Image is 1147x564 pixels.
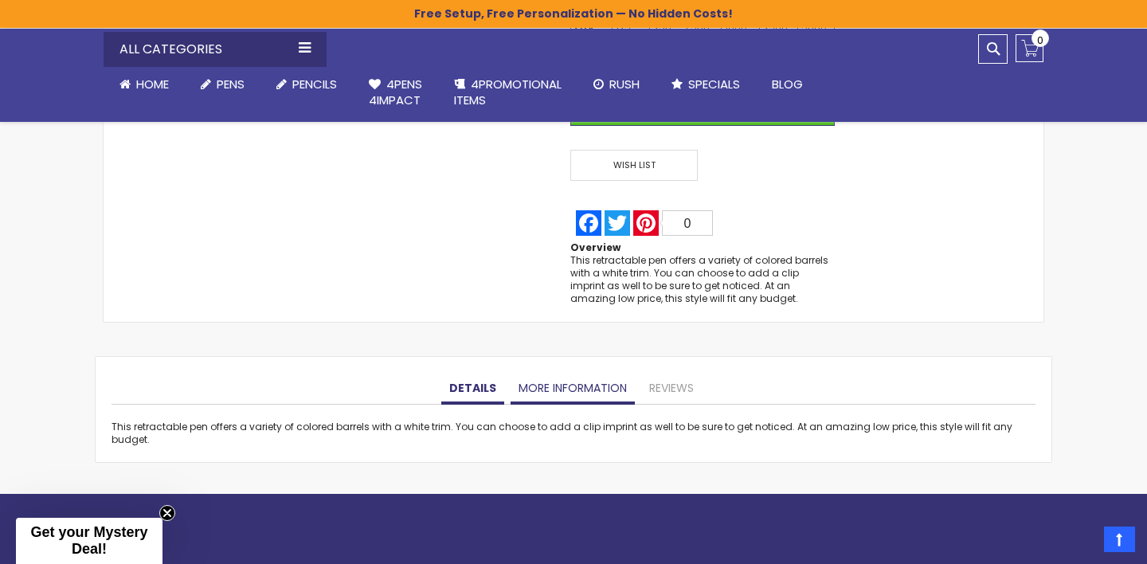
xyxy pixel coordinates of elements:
div: This retractable pen offers a variety of colored barrels with a white trim. You can choose to add... [570,254,835,306]
a: More Information [511,373,635,405]
span: Pens [217,76,245,92]
a: Top [1104,527,1135,552]
a: Blog [756,67,819,102]
button: Close teaser [159,505,175,521]
a: Twitter [603,210,632,236]
a: Wish List [570,150,703,181]
a: Home [104,67,185,102]
div: Get your Mystery Deal!Close teaser [16,518,162,564]
div: All Categories [104,32,327,67]
a: Details [441,373,504,405]
span: Home [136,76,169,92]
a: 4Pens4impact [353,67,438,119]
span: 0 [1037,33,1043,48]
span: 4Pens 4impact [369,76,422,108]
span: 4PROMOTIONAL ITEMS [454,76,562,108]
a: Rush [577,67,656,102]
span: Wish List [570,150,698,181]
a: Specials [656,67,756,102]
span: Rush [609,76,640,92]
strong: Overview [570,241,620,254]
span: Get your Mystery Deal! [30,524,147,557]
span: 0 [684,217,691,230]
a: Pens [185,67,260,102]
span: Pencils [292,76,337,92]
span: Specials [688,76,740,92]
a: 4PROMOTIONALITEMS [438,67,577,119]
a: Pencils [260,67,353,102]
div: This retractable pen offers a variety of colored barrels with a white trim. You can choose to add... [112,421,1035,446]
a: Pinterest0 [632,210,714,236]
a: Facebook [574,210,603,236]
span: Blog [772,76,803,92]
a: Reviews [641,373,702,405]
a: 0 [1016,34,1043,62]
